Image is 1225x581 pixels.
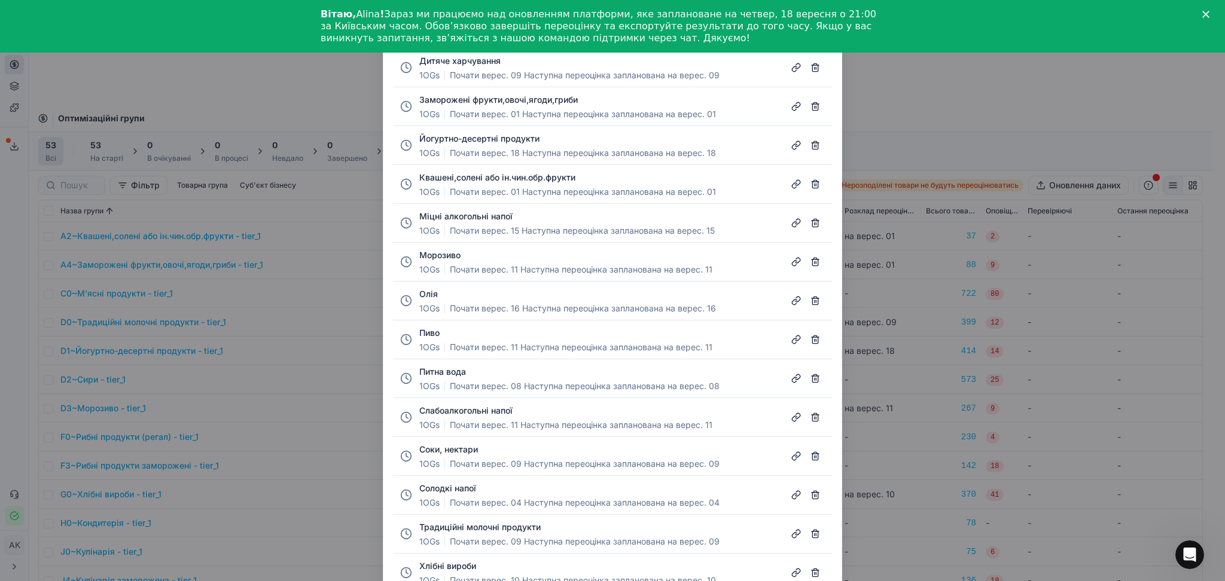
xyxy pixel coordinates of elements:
span: Почати верес. 15 Наступна переоцінка запланована на верес. 15 [450,225,715,237]
button: Солодкі напої [419,482,476,494]
button: Йогуртно-десертні продукти [419,133,540,145]
span: 1 OGs [419,302,440,314]
span: 1 OGs [419,419,440,431]
span: 1 OGs [419,108,440,120]
span: 1 OGs [419,458,440,470]
button: Дитяче харчування [419,55,501,67]
button: Міцні алкогольні напої [419,210,513,222]
span: Почати верес. 09 Наступна переоцінка запланована на верес. 09 [450,458,720,470]
span: Почати верес. 18 Наступна переоцінка запланована на верес. 18 [450,147,716,159]
button: Соки, нектари [419,444,478,455]
span: Почати верес. 08 Наступна переоцінка запланована на верес. 08 [450,380,720,392]
button: Слабоалкогольні напої [419,405,513,417]
button: Традиційні молочні продукти [419,521,541,533]
span: Почати верес. 16 Наступна переоцінка запланована на верес. 16 [450,302,716,314]
iframe: Intercom live chat [1175,540,1204,569]
span: Почати верес. 01 Наступна переоцінка запланована на верес. 01 [450,186,716,198]
span: Почати верес. 11 Наступна переоцінка запланована на верес. 11 [450,264,712,276]
div: Alina Зараз ми працюємо над оновленням платформи, яке заплановане на четвер, 18 вересня о 21:00 з... [321,8,885,44]
button: Пиво [419,327,440,339]
span: 1 OGs [419,225,440,237]
button: Хлібні вироби [419,560,476,572]
span: 1 OGs [419,69,440,81]
button: Морозиво [419,249,461,261]
span: 1 OGs [419,536,440,548]
span: 1 OGs [419,264,440,276]
span: Почати верес. 04 Наступна переоцінка запланована на верес. 04 [450,497,720,509]
span: 1 OGs [419,380,440,392]
span: Почати верес. 09 Наступна переоцінка запланована на верес. 09 [450,536,720,548]
span: Почати верес. 11 Наступна переоцінка запланована на верес. 11 [450,419,712,431]
span: 1 OGs [419,497,440,509]
span: Почати верес. 09 Наступна переоцінка запланована на верес. 09 [450,69,720,81]
span: 1 OGs [419,186,440,198]
div: Закрити [1202,11,1214,18]
span: Почати верес. 11 Наступна переоцінка запланована на верес. 11 [450,341,712,353]
span: 1 OGs [419,341,440,353]
span: 1 OGs [419,147,440,159]
button: Квашені,солені або ін.чин.обр.фрукти [419,172,575,184]
button: Олія [419,288,438,300]
button: Питна вода [419,366,466,378]
b: Вітаю, [321,8,356,20]
button: Заморожені фрукти,овочі,ягоди,гриби [419,94,578,106]
b: ! [380,8,384,20]
span: Почати верес. 01 Наступна переоцінка запланована на верес. 01 [450,108,716,120]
